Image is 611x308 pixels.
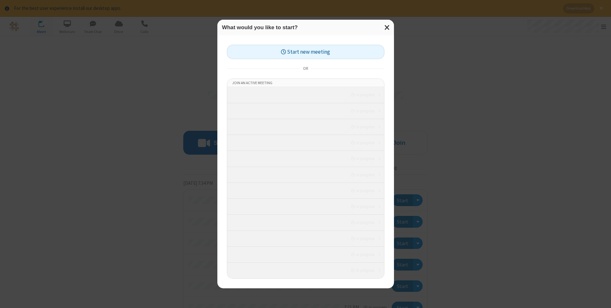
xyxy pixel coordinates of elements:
[351,219,374,225] em: in progress
[351,92,374,98] em: in progress
[351,156,374,162] em: in progress
[381,20,394,35] button: Close modal
[351,140,374,146] em: in progress
[351,267,374,273] em: in progress
[351,188,374,194] em: in progress
[351,172,374,178] em: in progress
[351,108,374,114] em: in progress
[300,64,311,73] span: or
[351,124,374,130] em: in progress
[227,79,384,87] li: Join an active meeting
[222,24,389,30] h3: What would you like to start?
[227,45,384,59] button: Start new meeting
[351,251,374,258] em: in progress
[351,236,374,242] em: in progress
[351,204,374,210] em: in progress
